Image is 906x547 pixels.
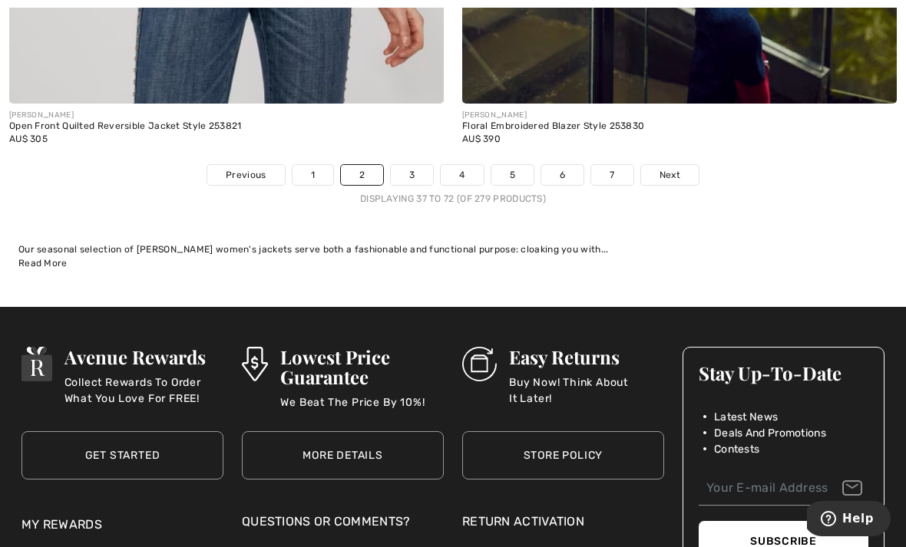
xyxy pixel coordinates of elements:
[242,512,444,539] div: Questions or Comments?
[699,363,868,383] h3: Stay Up-To-Date
[491,165,534,185] a: 5
[242,347,268,381] img: Lowest Price Guarantee
[660,168,680,182] span: Next
[714,409,778,425] span: Latest News
[641,165,699,185] a: Next
[242,431,444,479] a: More Details
[64,347,223,367] h3: Avenue Rewards
[462,121,897,132] div: Floral Embroidered Blazer Style 253830
[21,517,102,532] a: My Rewards
[226,168,266,182] span: Previous
[462,512,664,531] a: Return Activation
[699,471,868,506] input: Your E-mail Address
[509,347,664,367] h3: Easy Returns
[462,110,897,121] div: [PERSON_NAME]
[341,165,383,185] a: 2
[21,431,223,479] a: Get Started
[441,165,483,185] a: 4
[9,110,444,121] div: [PERSON_NAME]
[714,441,759,457] span: Contests
[807,501,891,539] iframe: Opens a widget where you can find more information
[18,258,68,269] span: Read More
[280,394,444,425] p: We Beat The Price By 10%!
[64,374,223,405] p: Collect Rewards To Order What You Love For FREE!
[293,165,333,185] a: 1
[462,431,664,479] a: Store Policy
[541,165,584,185] a: 6
[391,165,433,185] a: 3
[591,165,633,185] a: 7
[509,374,664,405] p: Buy Now! Think About It Later!
[9,133,48,144] span: AU$ 305
[714,425,826,441] span: Deals And Promotions
[462,347,497,381] img: Easy Returns
[462,133,501,144] span: AU$ 390
[207,165,284,185] a: Previous
[9,121,444,132] div: Open Front Quilted Reversible Jacket Style 253821
[21,347,52,381] img: Avenue Rewards
[280,347,444,387] h3: Lowest Price Guarantee
[18,242,888,256] div: Our seasonal selection of [PERSON_NAME] women's jackets serve both a fashionable and functional p...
